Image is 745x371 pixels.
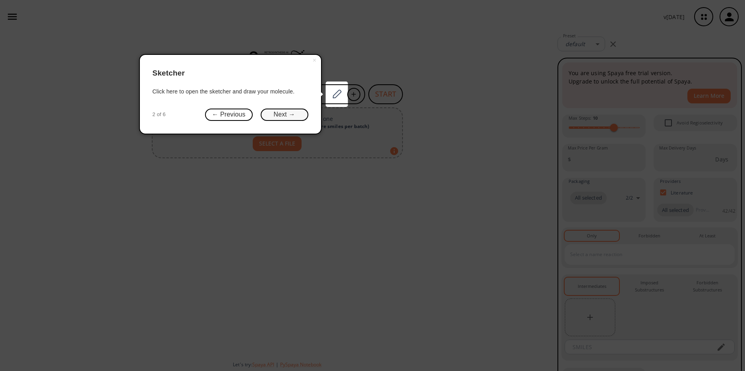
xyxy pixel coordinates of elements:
div: Click here to open the sketcher and draw your molecule. [153,87,308,96]
button: Close [308,55,321,66]
button: Next → [261,109,308,121]
button: ← Previous [205,109,253,121]
header: Sketcher [153,61,308,85]
span: 2 of 6 [153,111,166,118]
